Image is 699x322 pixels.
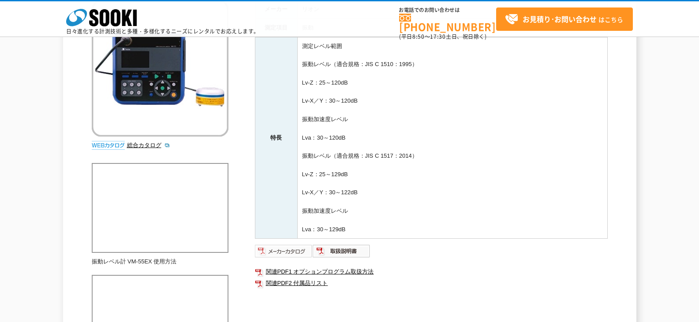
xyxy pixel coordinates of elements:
td: 測定レベル範囲 振動レベル（適合規格：JIS C 1510：1995） Lv-Z：25～120dB Lv-X／Y：30～120dB 振動加速度レベル Lva：30～120dB 振動レベル（適合規... [297,37,607,239]
p: 日々進化する計測技術と多種・多様化するニーズにレンタルでお応えします。 [66,29,259,34]
a: [PHONE_NUMBER] [399,14,496,32]
a: お見積り･お問い合わせはこちら [496,7,633,31]
span: はこちら [505,13,623,26]
th: 特長 [255,37,297,239]
p: 振動レベル計 VM-55EX 使用方法 [92,257,228,266]
img: webカタログ [92,141,125,150]
a: メーカーカタログ [255,250,313,257]
span: (平日 ～ 土日、祝日除く) [399,33,486,41]
img: メーカーカタログ [255,244,313,258]
img: 取扱説明書 [313,244,370,258]
strong: お見積り･お問い合わせ [523,14,597,24]
a: 関連PDF1 オプションプログラム取扱方法 [255,266,608,278]
a: 取扱説明書 [313,250,370,257]
span: 8:50 [412,33,425,41]
span: お電話でのお問い合わせは [399,7,496,13]
a: 関連PDF2 付属品リスト [255,278,608,289]
a: 総合カタログ [127,142,170,148]
span: 17:30 [430,33,446,41]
